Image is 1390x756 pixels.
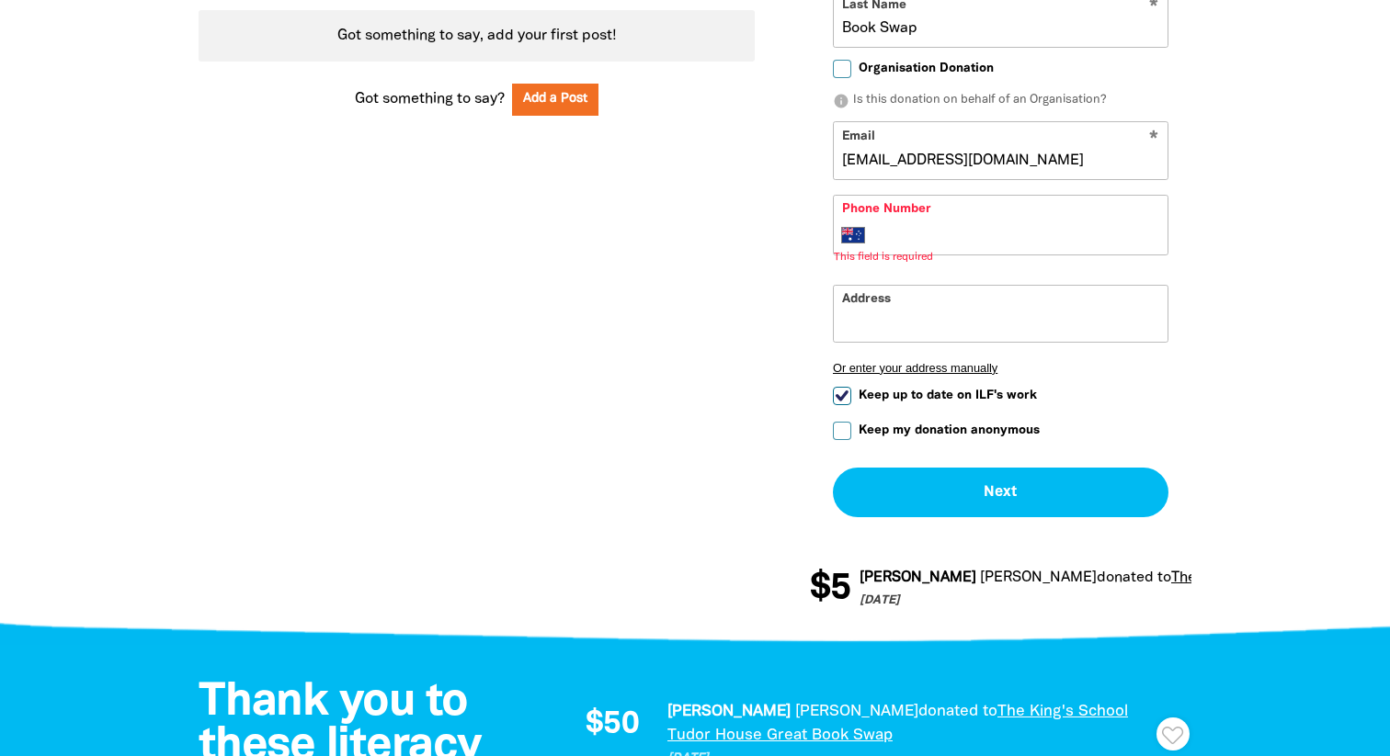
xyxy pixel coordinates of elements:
[833,92,1168,110] p: Is this donation on behalf of an Organisation?
[859,422,1040,439] span: Keep my donation anonymous
[667,705,791,718] em: [PERSON_NAME]
[833,361,1168,375] button: Or enter your address manually
[1095,571,1169,584] span: donated to
[833,93,849,109] i: info
[859,60,994,77] span: Organisation Donation
[795,705,918,718] em: [PERSON_NAME]
[810,559,1191,618] div: Donation stream
[833,468,1168,517] button: Next
[858,571,974,584] em: [PERSON_NAME]
[859,387,1037,404] span: Keep up to date on ILF's work
[512,84,598,116] button: Add a Post
[667,705,1128,742] a: The King's School Tudor House Great Book Swap
[808,570,849,607] span: $5
[833,422,851,440] input: Keep my donation anonymous
[918,705,997,718] span: donated to
[199,10,755,62] div: Got something to say, add your first post!
[833,387,851,405] input: Keep up to date on ILF's work
[978,571,1095,584] em: [PERSON_NAME]
[355,88,505,110] span: Got something to say?
[833,60,851,78] input: Organisation Donation
[586,709,638,740] span: $50
[199,10,755,62] div: Paginated content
